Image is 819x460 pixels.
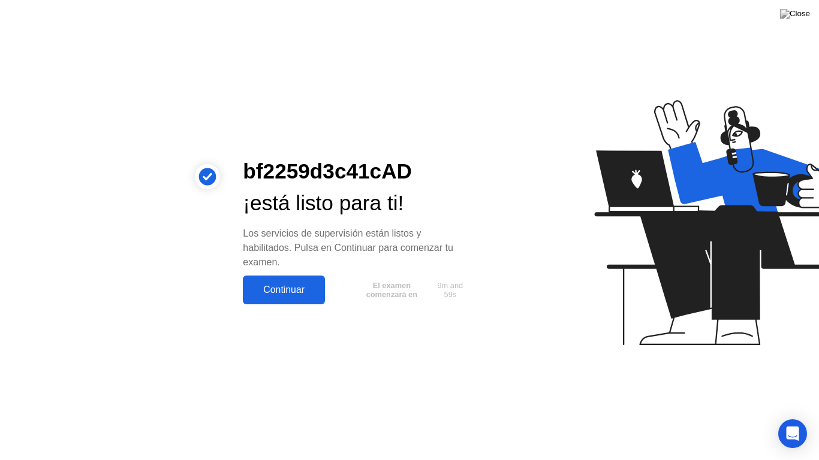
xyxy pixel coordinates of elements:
div: ¡está listo para ti! [243,187,472,219]
button: Continuar [243,276,325,304]
span: 9m and 59s [433,281,468,299]
div: Open Intercom Messenger [778,419,807,448]
div: Continuar [246,285,321,295]
div: Los servicios de supervisión están listos y habilitados. Pulsa en Continuar para comenzar tu examen. [243,226,472,270]
img: Close [780,9,810,19]
div: bf2259d3c41cAD [243,156,472,187]
button: El examen comenzará en9m and 59s [331,279,472,301]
